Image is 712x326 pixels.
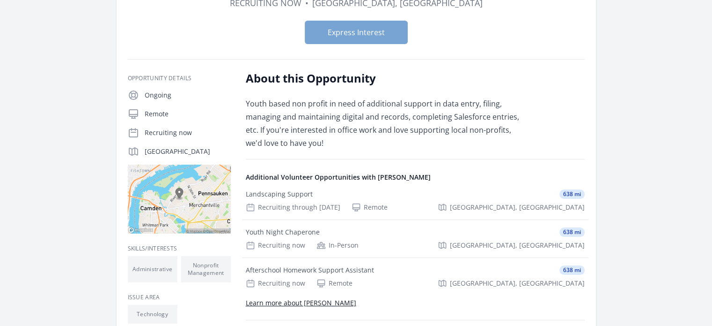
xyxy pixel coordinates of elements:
a: Landscaping Support 638 mi Recruiting through [DATE] Remote [GEOGRAPHIC_DATA], [GEOGRAPHIC_DATA] [242,182,588,220]
h3: Issue area [128,294,231,301]
a: Afterschool Homework Support Assistant 638 mi Recruiting now Remote [GEOGRAPHIC_DATA], [GEOGRAPHI... [242,258,588,296]
p: [GEOGRAPHIC_DATA] [145,147,231,156]
img: Map [128,165,231,234]
p: Youth based non profit in need of additional support in data entry, filing, managing and maintain... [246,97,520,150]
li: Nonprofit Management [181,256,231,282]
span: 638 mi [559,227,585,237]
li: Administrative [128,256,177,282]
h3: Opportunity Details [128,75,231,82]
a: Learn more about [PERSON_NAME] [246,298,356,307]
p: Ongoing [145,91,231,100]
p: Recruiting now [145,128,231,137]
div: Recruiting through [DATE] [246,203,340,212]
div: Recruiting now [246,279,305,288]
li: Technology [128,305,177,324]
h2: About this Opportunity [246,71,520,86]
p: Remote [145,109,231,119]
span: [GEOGRAPHIC_DATA], [GEOGRAPHIC_DATA] [450,241,585,250]
h4: Additional Volunteer Opportunities with [PERSON_NAME] [246,173,585,182]
a: Youth Night Chaperone 638 mi Recruiting now In-Person [GEOGRAPHIC_DATA], [GEOGRAPHIC_DATA] [242,220,588,258]
div: Landscaping Support [246,190,313,199]
span: 638 mi [559,190,585,199]
div: Remote [352,203,388,212]
div: Youth Night Chaperone [246,227,320,237]
div: Afterschool Homework Support Assistant [246,265,374,275]
span: [GEOGRAPHIC_DATA], [GEOGRAPHIC_DATA] [450,203,585,212]
h3: Skills/Interests [128,245,231,252]
div: Remote [316,279,352,288]
div: Recruiting now [246,241,305,250]
span: [GEOGRAPHIC_DATA], [GEOGRAPHIC_DATA] [450,279,585,288]
span: 638 mi [559,265,585,275]
div: In-Person [316,241,359,250]
button: Express Interest [305,21,408,44]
